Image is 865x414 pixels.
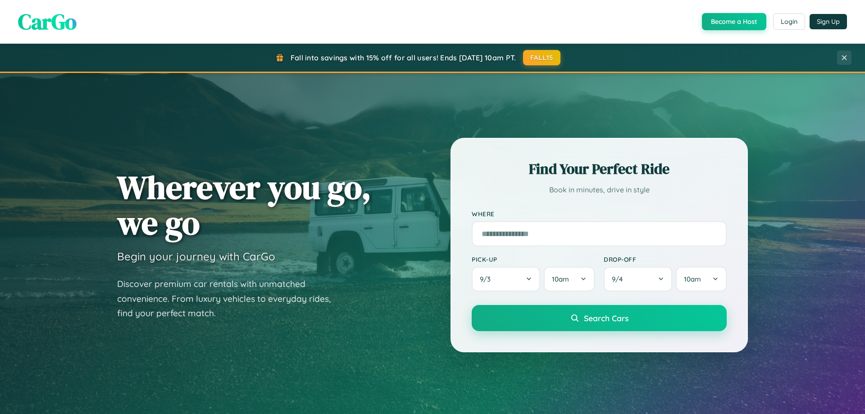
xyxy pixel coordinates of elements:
[773,14,805,30] button: Login
[604,255,727,263] label: Drop-off
[480,275,495,283] span: 9 / 3
[472,255,595,263] label: Pick-up
[117,277,342,321] p: Discover premium car rentals with unmatched convenience. From luxury vehicles to everyday rides, ...
[584,313,628,323] span: Search Cars
[117,169,371,241] h1: Wherever you go, we go
[544,267,595,291] button: 10am
[702,13,766,30] button: Become a Host
[523,50,561,65] button: FALL15
[612,275,627,283] span: 9 / 4
[117,250,275,263] h3: Begin your journey with CarGo
[472,183,727,196] p: Book in minutes, drive in style
[552,275,569,283] span: 10am
[810,14,847,29] button: Sign Up
[676,267,727,291] button: 10am
[684,275,701,283] span: 10am
[472,159,727,179] h2: Find Your Perfect Ride
[18,7,77,36] span: CarGo
[472,210,727,218] label: Where
[472,305,727,331] button: Search Cars
[604,267,672,291] button: 9/4
[472,267,540,291] button: 9/3
[291,53,516,62] span: Fall into savings with 15% off for all users! Ends [DATE] 10am PT.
